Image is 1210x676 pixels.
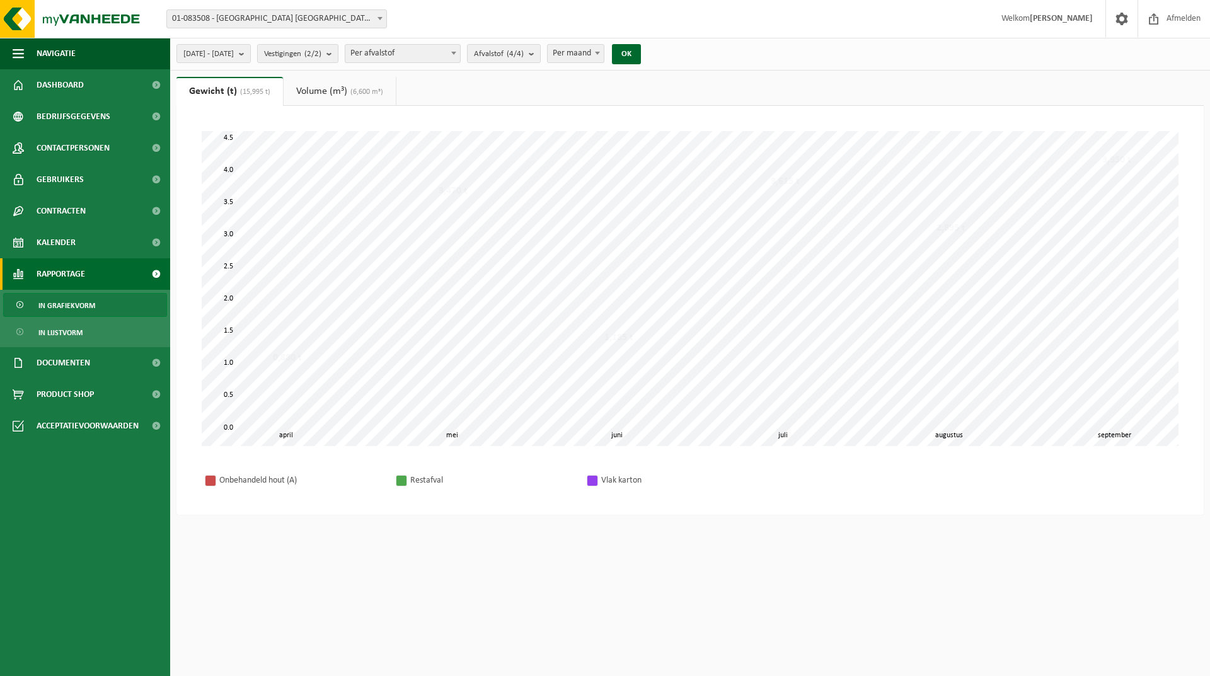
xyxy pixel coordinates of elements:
[237,88,270,96] span: (15,995 t)
[166,9,387,28] span: 01-083508 - CLAYTON BELGIUM NV - BORNEM
[304,50,321,58] count: (2/2)
[345,45,460,62] span: Per afvalstof
[3,293,167,317] a: In grafiekvorm
[37,410,139,442] span: Acceptatievoorwaarden
[37,101,110,132] span: Bedrijfsgegevens
[3,320,167,344] a: In lijstvorm
[467,44,541,63] button: Afvalstof(4/4)
[768,175,803,188] div: 3,615 t
[257,44,338,63] button: Vestigingen(2/2)
[219,473,383,488] div: Onbehandeld hout (A)
[38,321,83,345] span: In lijstvorm
[37,227,76,258] span: Kalender
[547,44,604,63] span: Per maand
[284,77,396,106] a: Volume (m³)
[601,331,637,344] div: 1,185 t
[37,195,86,227] span: Contracten
[347,88,383,96] span: (6,600 m³)
[37,69,84,101] span: Dashboard
[1099,154,1134,166] div: 3,950 t
[38,294,95,318] span: In grafiekvorm
[37,258,85,290] span: Rapportage
[612,44,641,64] button: OK
[37,164,84,195] span: Gebruikers
[270,352,305,364] div: 0,880 t
[410,473,574,488] div: Restafval
[183,45,234,64] span: [DATE] - [DATE]
[548,45,604,62] span: Per maand
[167,10,386,28] span: 01-083508 - CLAYTON BELGIUM NV - BORNEM
[345,44,461,63] span: Per afvalstof
[264,45,321,64] span: Vestigingen
[37,347,90,379] span: Documenten
[507,50,524,58] count: (4/4)
[37,132,110,164] span: Contactpersonen
[933,222,969,234] div: 2,895 t
[601,473,765,488] div: Vlak karton
[474,45,524,64] span: Afvalstof
[176,77,283,106] a: Gewicht (t)
[176,44,251,63] button: [DATE] - [DATE]
[1030,14,1093,23] strong: [PERSON_NAME]
[37,38,76,69] span: Navigatie
[435,185,471,197] div: 3,470 t
[37,379,94,410] span: Product Shop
